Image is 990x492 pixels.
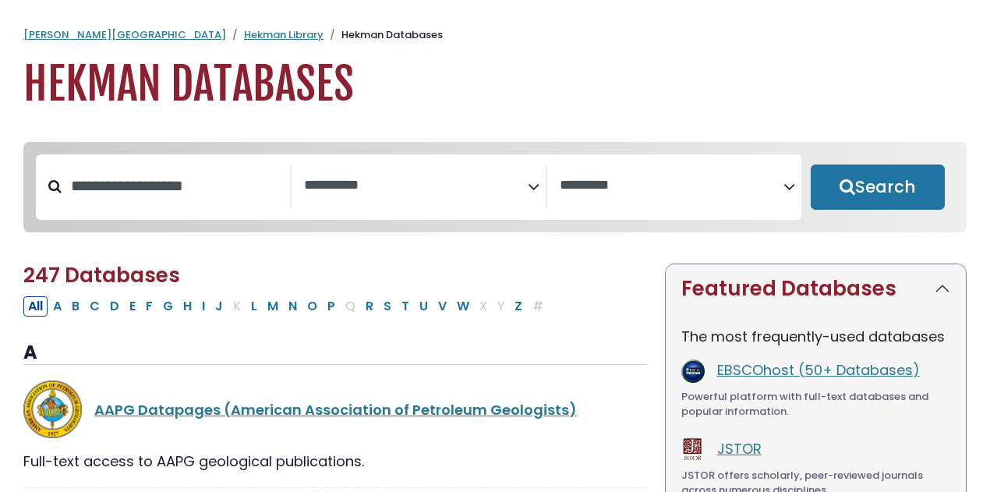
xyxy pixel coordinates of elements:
[452,296,474,317] button: Filter Results W
[284,296,302,317] button: Filter Results N
[244,27,324,42] a: Hekman Library
[302,296,322,317] button: Filter Results O
[397,296,414,317] button: Filter Results T
[811,165,945,210] button: Submit for Search Results
[681,326,950,347] p: The most frequently-used databases
[304,178,528,194] textarea: Search
[433,296,451,317] button: Filter Results V
[666,264,966,313] button: Featured Databases
[510,296,527,317] button: Filter Results Z
[23,27,967,43] nav: breadcrumb
[62,173,290,199] input: Search database by title or keyword
[197,296,210,317] button: Filter Results I
[105,296,124,317] button: Filter Results D
[324,27,443,43] li: Hekman Databases
[560,178,783,194] textarea: Search
[23,296,550,315] div: Alpha-list to filter by first letter of database name
[23,261,180,289] span: 247 Databases
[323,296,340,317] button: Filter Results P
[23,342,646,365] h3: A
[23,58,967,111] h1: Hekman Databases
[94,400,577,419] a: AAPG Datapages (American Association of Petroleum Geologists)
[48,296,66,317] button: Filter Results A
[179,296,196,317] button: Filter Results H
[361,296,378,317] button: Filter Results R
[23,142,967,232] nav: Search filters
[379,296,396,317] button: Filter Results S
[210,296,228,317] button: Filter Results J
[125,296,140,317] button: Filter Results E
[23,296,48,317] button: All
[415,296,433,317] button: Filter Results U
[717,360,920,380] a: EBSCOhost (50+ Databases)
[23,27,226,42] a: [PERSON_NAME][GEOGRAPHIC_DATA]
[85,296,104,317] button: Filter Results C
[158,296,178,317] button: Filter Results G
[141,296,157,317] button: Filter Results F
[681,389,950,419] div: Powerful platform with full-text databases and popular information.
[23,451,646,472] div: Full-text access to AAPG geological publications.
[263,296,283,317] button: Filter Results M
[246,296,262,317] button: Filter Results L
[717,439,762,458] a: JSTOR
[67,296,84,317] button: Filter Results B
